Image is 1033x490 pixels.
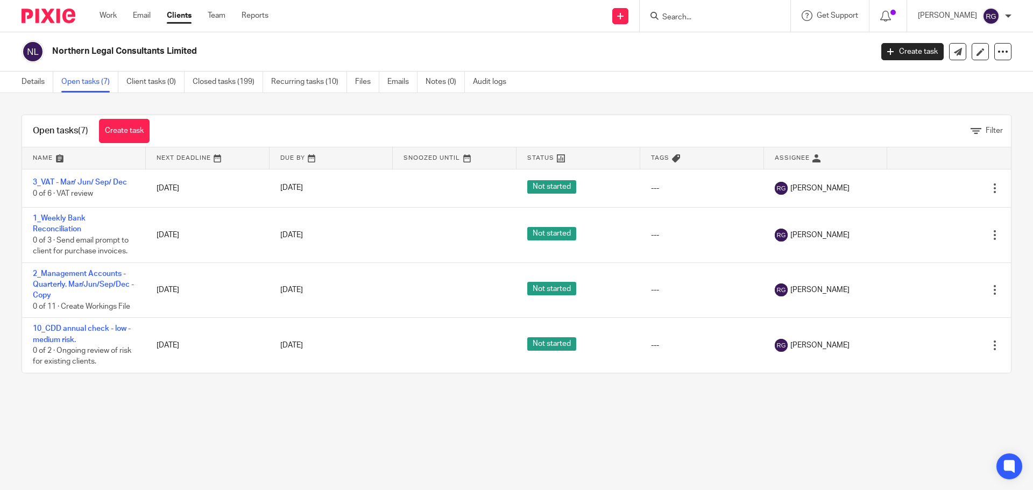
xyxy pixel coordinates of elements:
[280,184,303,192] span: [DATE]
[651,230,753,240] div: ---
[52,46,703,57] h2: Northern Legal Consultants Limited
[775,229,788,242] img: svg%3E
[918,10,977,21] p: [PERSON_NAME]
[404,155,460,161] span: Snoozed Until
[22,40,44,63] img: svg%3E
[146,262,270,318] td: [DATE]
[33,237,129,255] span: 0 of 3 · Send email prompt to client for purchase invoices.
[280,231,303,239] span: [DATE]
[33,179,127,186] a: 3_VAT - Mar/ Jun/ Sep/ Dec
[146,169,270,207] td: [DATE]
[775,182,788,195] img: svg%3E
[775,283,788,296] img: svg%3E
[473,72,514,93] a: Audit logs
[817,12,858,19] span: Get Support
[986,127,1003,134] span: Filter
[22,72,53,93] a: Details
[775,339,788,352] img: svg%3E
[280,342,303,349] span: [DATE]
[133,10,151,21] a: Email
[146,318,270,373] td: [DATE]
[527,282,576,295] span: Not started
[33,303,130,310] span: 0 of 11 · Create Workings File
[33,125,88,137] h1: Open tasks
[651,340,753,351] div: ---
[22,9,75,23] img: Pixie
[208,10,225,21] a: Team
[167,10,192,21] a: Clients
[33,190,93,197] span: 0 of 6 · VAT review
[61,72,118,93] a: Open tasks (7)
[790,340,850,351] span: [PERSON_NAME]
[426,72,465,93] a: Notes (0)
[790,230,850,240] span: [PERSON_NAME]
[280,286,303,294] span: [DATE]
[982,8,1000,25] img: svg%3E
[651,285,753,295] div: ---
[387,72,418,93] a: Emails
[651,183,753,194] div: ---
[881,43,944,60] a: Create task
[790,183,850,194] span: [PERSON_NAME]
[661,13,758,23] input: Search
[651,155,669,161] span: Tags
[33,347,131,366] span: 0 of 2 · Ongoing review of risk for existing clients.
[100,10,117,21] a: Work
[527,337,576,351] span: Not started
[527,227,576,240] span: Not started
[193,72,263,93] a: Closed tasks (199)
[33,215,86,233] a: 1_Weekly Bank Reconciliation
[527,155,554,161] span: Status
[271,72,347,93] a: Recurring tasks (10)
[355,72,379,93] a: Files
[33,270,134,300] a: 2_Management Accounts - Quarterly. Mar/Jun/Sep/Dec - Copy
[33,325,131,343] a: 10_CDD annual check - low - medium risk.
[146,207,270,262] td: [DATE]
[99,119,150,143] a: Create task
[78,126,88,135] span: (7)
[527,180,576,194] span: Not started
[242,10,268,21] a: Reports
[126,72,185,93] a: Client tasks (0)
[790,285,850,295] span: [PERSON_NAME]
